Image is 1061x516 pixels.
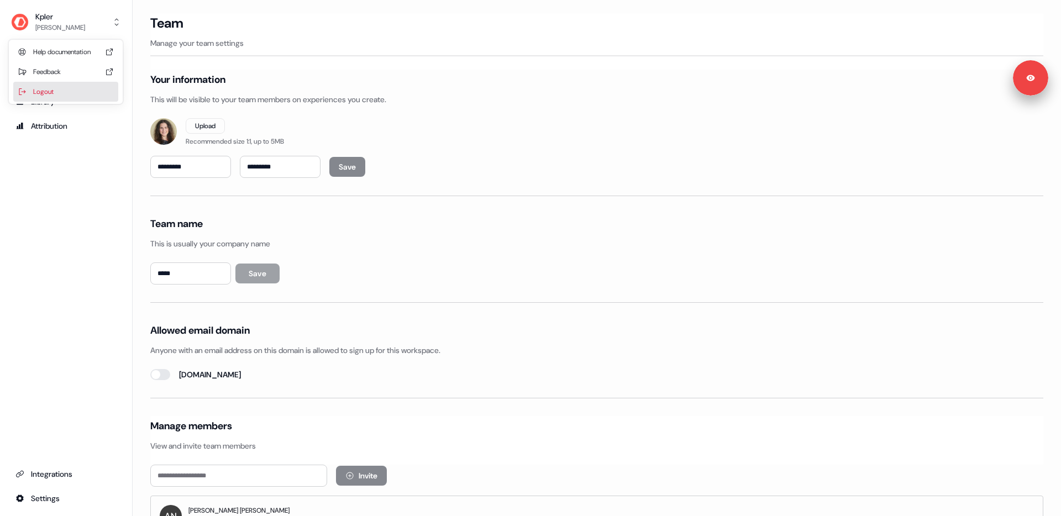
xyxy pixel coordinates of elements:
[35,11,85,22] div: Kpler
[13,42,118,62] div: Help documentation
[13,82,118,102] div: Logout
[35,22,85,33] div: [PERSON_NAME]
[9,9,123,35] button: Kpler[PERSON_NAME]
[9,40,123,104] div: Kpler[PERSON_NAME]
[13,62,118,82] div: Feedback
